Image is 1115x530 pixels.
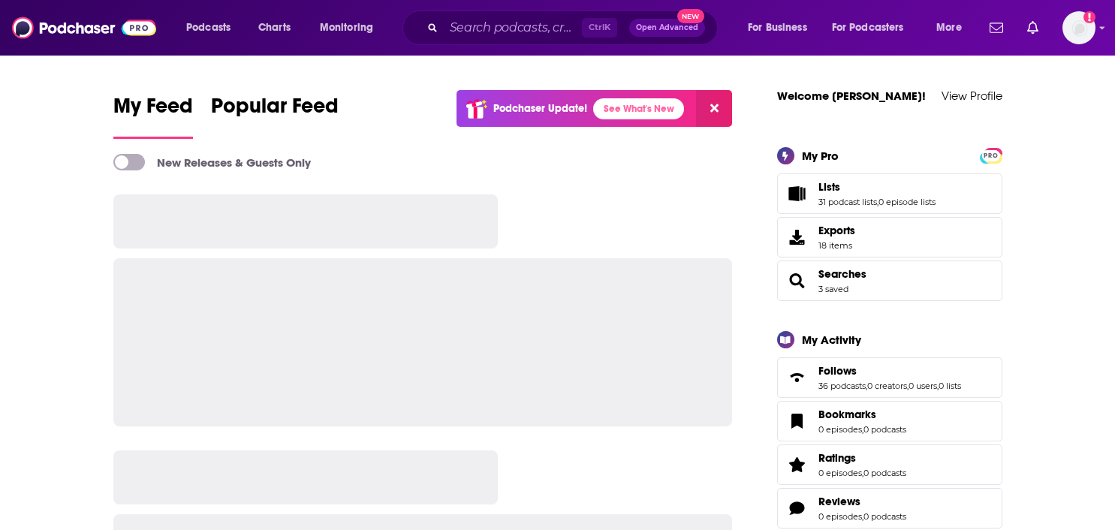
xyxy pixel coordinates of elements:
span: , [877,197,878,207]
span: Logged in as TaraKennedy [1062,11,1095,44]
span: Bookmarks [777,401,1002,441]
button: open menu [737,16,826,40]
a: Exports [777,217,1002,257]
span: , [907,381,909,391]
span: Podcasts [186,17,231,38]
a: Welcome [PERSON_NAME]! [777,89,926,103]
a: View Profile [942,89,1002,103]
a: 0 lists [939,381,961,391]
span: Lists [818,180,840,194]
span: Exports [818,224,855,237]
button: open menu [176,16,250,40]
button: Show profile menu [1062,11,1095,44]
span: Monitoring [320,17,373,38]
img: Podchaser - Follow, Share and Rate Podcasts [12,14,156,42]
a: New Releases & Guests Only [113,154,311,170]
input: Search podcasts, credits, & more... [444,16,582,40]
a: 31 podcast lists [818,197,877,207]
a: Show notifications dropdown [984,15,1009,41]
span: Follows [818,364,857,378]
span: , [866,381,867,391]
svg: Add a profile image [1083,11,1095,23]
a: PRO [982,149,1000,160]
div: Search podcasts, credits, & more... [417,11,732,45]
img: User Profile [1062,11,1095,44]
span: Ctrl K [582,18,617,38]
span: , [862,424,863,435]
a: Reviews [818,495,906,508]
a: Bookmarks [818,408,906,421]
button: open menu [926,16,981,40]
a: 0 podcasts [863,424,906,435]
a: 0 episodes [818,468,862,478]
span: Exports [782,227,812,248]
a: Lists [818,180,936,194]
button: Open AdvancedNew [629,19,705,37]
span: My Feed [113,93,193,128]
a: 0 episodes [818,424,862,435]
a: 0 podcasts [863,468,906,478]
span: Bookmarks [818,408,876,421]
a: 0 users [909,381,937,391]
a: My Feed [113,93,193,139]
span: , [862,468,863,478]
span: New [677,9,704,23]
span: Ratings [818,451,856,465]
a: Bookmarks [782,411,812,432]
a: Popular Feed [211,93,339,139]
a: Searches [782,270,812,291]
span: Reviews [818,495,860,508]
a: Show notifications dropdown [1021,15,1044,41]
span: Open Advanced [636,24,698,32]
span: For Podcasters [832,17,904,38]
span: , [937,381,939,391]
a: Ratings [782,454,812,475]
a: Ratings [818,451,906,465]
a: 3 saved [818,284,848,294]
span: Follows [777,357,1002,398]
a: Lists [782,183,812,204]
span: , [862,511,863,522]
span: Charts [258,17,291,38]
span: Ratings [777,444,1002,485]
div: My Activity [802,333,861,347]
button: open menu [822,16,926,40]
a: See What's New [593,98,684,119]
a: 0 podcasts [863,511,906,522]
p: Podchaser Update! [493,102,587,115]
a: Searches [818,267,866,281]
span: Popular Feed [211,93,339,128]
span: PRO [982,150,1000,161]
div: My Pro [802,149,839,163]
a: Follows [818,364,961,378]
span: Searches [777,260,1002,301]
span: For Business [748,17,807,38]
a: 0 creators [867,381,907,391]
a: Reviews [782,498,812,519]
a: 36 podcasts [818,381,866,391]
a: Follows [782,367,812,388]
span: Lists [777,173,1002,214]
a: Charts [249,16,300,40]
span: Reviews [777,488,1002,528]
a: 0 episodes [818,511,862,522]
a: 0 episode lists [878,197,936,207]
span: More [936,17,962,38]
button: open menu [309,16,393,40]
span: 18 items [818,240,855,251]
